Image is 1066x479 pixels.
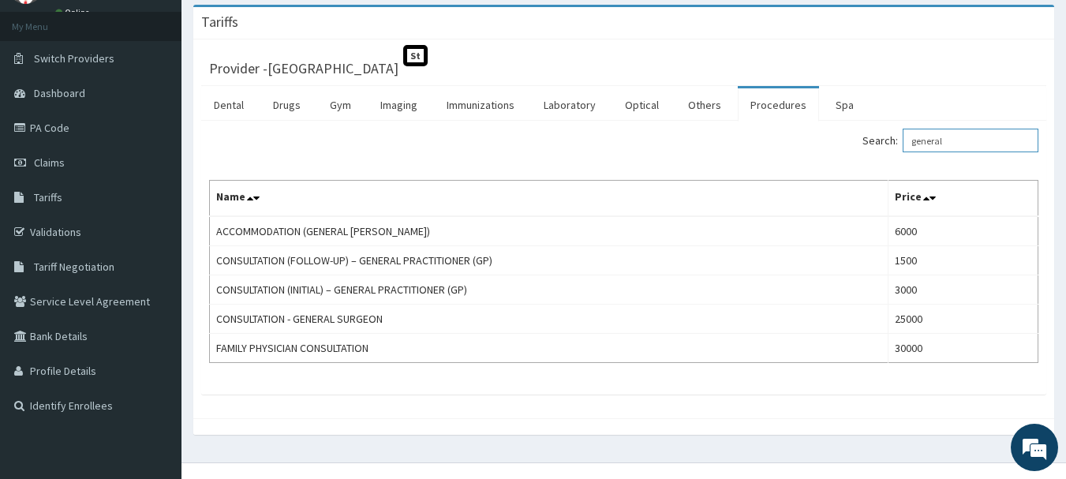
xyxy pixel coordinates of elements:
a: Others [675,88,734,122]
span: Switch Providers [34,51,114,65]
div: Minimize live chat window [259,8,297,46]
td: CONSULTATION - GENERAL SURGEON [210,305,888,334]
div: Chat with us now [82,88,265,109]
td: CONSULTATION (INITIAL) – GENERAL PRACTITIONER (GP) [210,275,888,305]
span: St [403,45,428,66]
a: Laboratory [531,88,608,122]
img: d_794563401_company_1708531726252_794563401 [29,79,64,118]
td: FAMILY PHYSICIAN CONSULTATION [210,334,888,363]
span: Claims [34,155,65,170]
td: 6000 [888,216,1038,246]
a: Drugs [260,88,313,122]
th: Name [210,181,888,217]
a: Spa [823,88,866,122]
a: Online [55,7,93,18]
td: 3000 [888,275,1038,305]
a: Procedures [738,88,819,122]
label: Search: [862,129,1038,152]
td: ACCOMMODATION (GENERAL [PERSON_NAME]) [210,216,888,246]
input: Search: [903,129,1038,152]
span: Dashboard [34,86,85,100]
span: Tariffs [34,190,62,204]
h3: Provider - [GEOGRAPHIC_DATA] [209,62,398,76]
td: 1500 [888,246,1038,275]
textarea: Type your message and hit 'Enter' [8,315,301,370]
a: Immunizations [434,88,527,122]
span: Tariff Negotiation [34,260,114,274]
th: Price [888,181,1038,217]
a: Dental [201,88,256,122]
a: Imaging [368,88,430,122]
h3: Tariffs [201,15,238,29]
td: 30000 [888,334,1038,363]
a: Optical [612,88,671,122]
a: Gym [317,88,364,122]
span: We're online! [92,140,218,300]
td: CONSULTATION (FOLLOW-UP) – GENERAL PRACTITIONER (GP) [210,246,888,275]
td: 25000 [888,305,1038,334]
